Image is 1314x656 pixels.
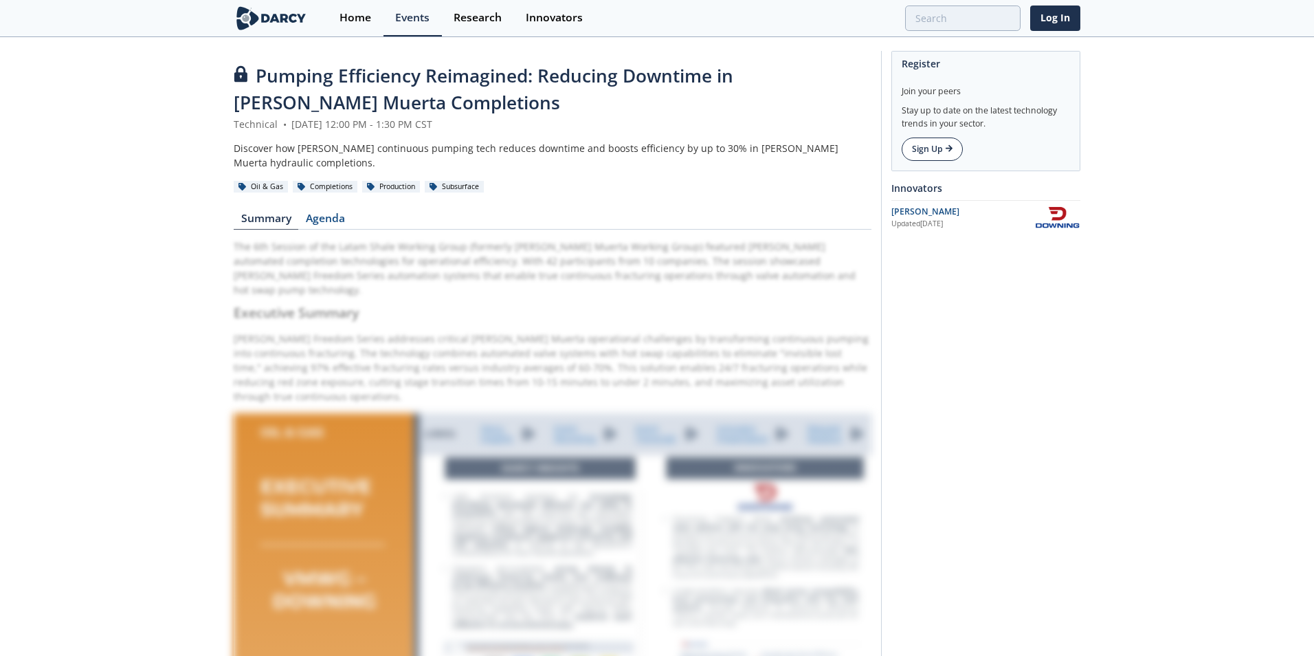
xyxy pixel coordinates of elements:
[234,213,298,230] a: Summary
[362,181,420,193] div: Production
[526,12,583,23] div: Innovators
[234,63,733,115] span: Pumping Efficiency Reimagined: Reducing Downtime in [PERSON_NAME] Muerta Completions
[234,117,871,131] div: Technical [DATE] 12:00 PM - 1:30 PM CST
[425,181,484,193] div: Subsurface
[891,176,1080,200] div: Innovators
[454,12,502,23] div: Research
[891,206,1034,218] div: [PERSON_NAME]
[902,98,1070,130] div: Stay up to date on the latest technology trends in your sector.
[902,76,1070,98] div: Join your peers
[902,52,1070,76] div: Register
[891,206,1080,230] a: [PERSON_NAME] Updated[DATE] Downing
[395,12,430,23] div: Events
[298,213,352,230] a: Agenda
[1034,206,1080,230] img: Downing
[905,6,1021,31] input: Advanced Search
[891,219,1034,230] div: Updated [DATE]
[234,6,309,30] img: logo-wide.svg
[234,181,288,193] div: Oil & Gas
[1030,6,1080,31] a: Log In
[339,12,371,23] div: Home
[293,181,357,193] div: Completions
[902,138,963,161] a: Sign Up
[280,118,289,131] span: •
[234,141,871,170] div: Discover how [PERSON_NAME] continuous pumping tech reduces downtime and boosts efficiency by up t...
